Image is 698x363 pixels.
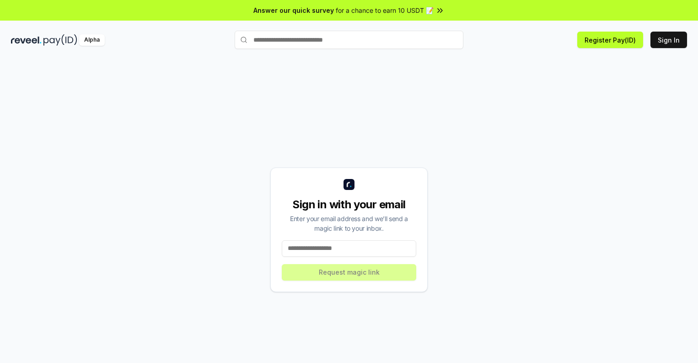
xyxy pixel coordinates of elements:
img: reveel_dark [11,34,42,46]
img: pay_id [43,34,77,46]
button: Sign In [650,32,687,48]
div: Enter your email address and we’ll send a magic link to your inbox. [282,214,416,233]
img: logo_small [344,179,354,190]
div: Sign in with your email [282,197,416,212]
div: Alpha [79,34,105,46]
span: for a chance to earn 10 USDT 📝 [336,5,434,15]
button: Register Pay(ID) [577,32,643,48]
span: Answer our quick survey [253,5,334,15]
